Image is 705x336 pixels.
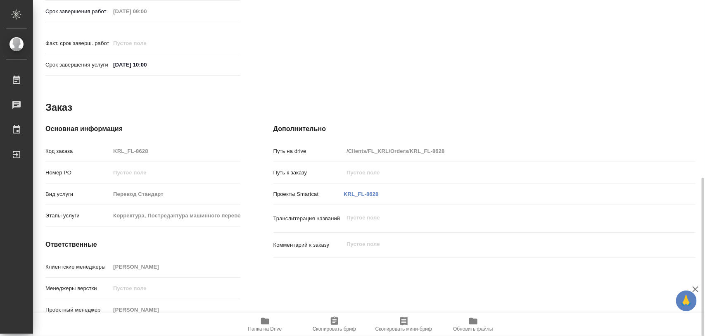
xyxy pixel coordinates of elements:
[110,210,240,222] input: Пустое поле
[273,124,696,134] h4: Дополнительно
[344,145,660,157] input: Пустое поле
[45,190,110,198] p: Вид услуги
[45,284,110,293] p: Менеджеры верстки
[273,214,344,223] p: Транслитерация названий
[45,240,240,250] h4: Ответственные
[110,145,240,157] input: Пустое поле
[45,263,110,271] p: Клиентские менеджеры
[45,124,240,134] h4: Основная информация
[110,5,183,17] input: Пустое поле
[45,147,110,155] p: Код заказа
[369,313,439,336] button: Скопировать мини-бриф
[248,326,282,332] span: Папка на Drive
[273,169,344,177] p: Путь к заказу
[45,61,110,69] p: Срок завершения услуги
[453,326,493,332] span: Обновить файлы
[45,169,110,177] p: Номер РО
[110,188,240,200] input: Пустое поле
[679,292,693,310] span: 🙏
[45,101,72,114] h2: Заказ
[110,304,240,316] input: Пустое поле
[439,313,508,336] button: Обновить файлы
[273,190,344,198] p: Проекты Smartcat
[676,291,697,311] button: 🙏
[45,212,110,220] p: Этапы услуги
[110,167,240,179] input: Пустое поле
[45,39,110,48] p: Факт. срок заверш. работ
[300,313,369,336] button: Скопировать бриф
[110,59,183,71] input: ✎ Введи что-нибудь
[45,306,110,314] p: Проектный менеджер
[344,167,660,179] input: Пустое поле
[110,261,240,273] input: Пустое поле
[344,191,378,197] a: KRL_FL-8628
[375,326,432,332] span: Скопировать мини-бриф
[110,37,183,49] input: Пустое поле
[45,7,110,16] p: Срок завершения работ
[273,241,344,249] p: Комментарий к заказу
[273,147,344,155] p: Путь на drive
[313,326,356,332] span: Скопировать бриф
[110,282,240,294] input: Пустое поле
[230,313,300,336] button: Папка на Drive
